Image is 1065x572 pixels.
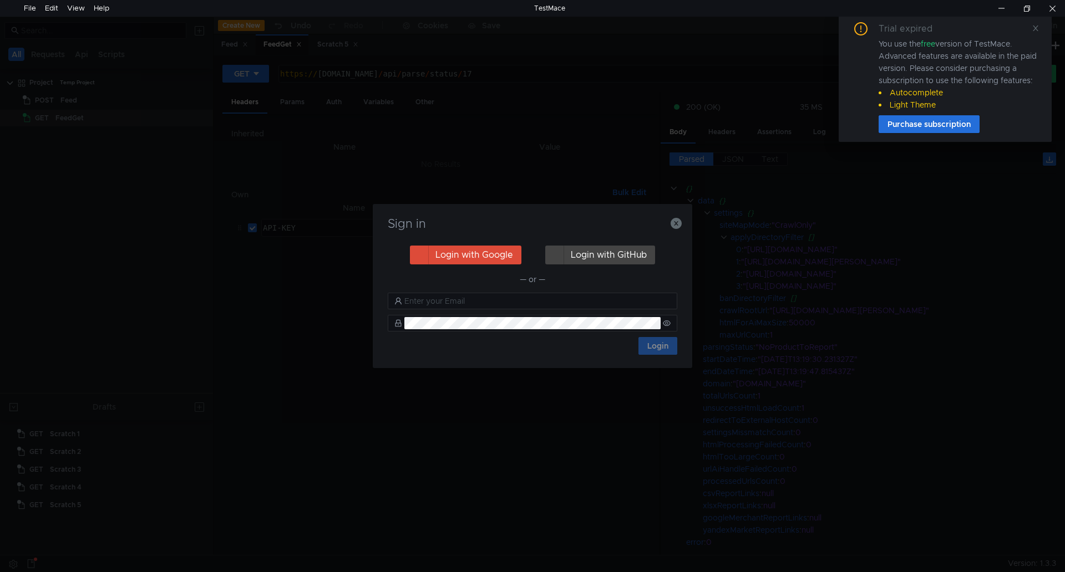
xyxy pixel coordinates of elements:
li: Autocomplete [879,86,1038,99]
button: Login with Google [410,246,521,264]
li: Light Theme [879,99,1038,111]
div: — or — [388,273,677,286]
h3: Sign in [386,217,679,231]
div: Trial expired [879,22,946,35]
div: You use the version of TestMace. Advanced features are available in the paid version. Please cons... [879,38,1038,111]
span: free [921,39,935,49]
input: Enter your Email [404,295,671,307]
button: Purchase subscription [879,115,980,133]
button: Login with GitHub [545,246,655,264]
